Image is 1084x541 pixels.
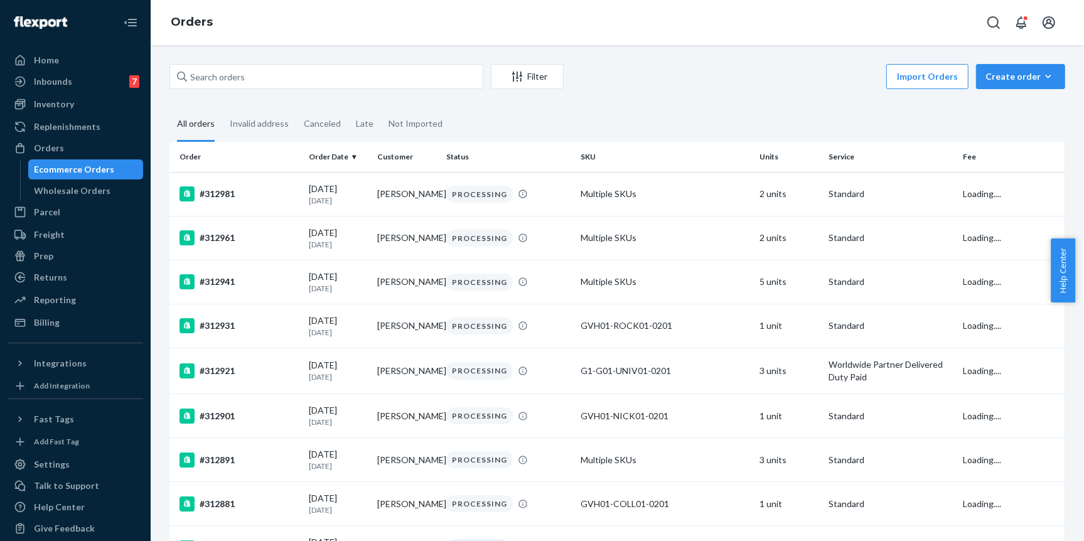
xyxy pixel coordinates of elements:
div: Inventory [34,98,74,110]
div: Add Fast Tag [34,436,79,447]
div: Invalid address [230,107,289,140]
td: Loading.... [958,482,1065,526]
th: Order Date [304,142,372,172]
div: GVH01-COLL01-0201 [581,498,749,510]
button: Import Orders [886,64,969,89]
td: Multiple SKUs [576,438,754,482]
p: [DATE] [309,327,367,338]
div: [DATE] [309,183,367,206]
a: Settings [8,454,143,474]
p: Standard [829,319,953,332]
div: Ecommerce Orders [35,163,115,176]
div: [DATE] [309,270,367,294]
a: Inbounds7 [8,72,143,92]
div: Help Center [34,501,85,513]
a: Orders [171,15,213,29]
div: Orders [34,142,64,154]
th: Order [169,142,304,172]
div: Not Imported [389,107,443,140]
a: Inventory [8,94,143,114]
div: Replenishments [34,121,100,133]
div: PROCESSING [446,186,513,203]
a: Wholesale Orders [28,181,144,201]
img: Flexport logo [14,16,67,29]
div: [DATE] [309,227,367,250]
p: Standard [829,276,953,288]
div: PROCESSING [446,495,513,512]
a: Freight [8,225,143,245]
a: Returns [8,267,143,287]
td: [PERSON_NAME] [372,172,441,216]
div: Wholesale Orders [35,185,111,197]
button: Fast Tags [8,409,143,429]
div: PROCESSING [446,318,513,335]
div: #312941 [180,274,299,289]
div: #312961 [180,230,299,245]
div: Canceled [304,107,341,140]
th: SKU [576,142,754,172]
div: Fast Tags [34,413,74,426]
button: Integrations [8,353,143,373]
div: #312981 [180,186,299,201]
div: Home [34,54,59,67]
div: Add Integration [34,380,90,391]
p: [DATE] [309,417,367,427]
a: Help Center [8,497,143,517]
td: 1 unit [754,482,823,526]
td: 5 units [754,260,823,304]
div: [DATE] [309,448,367,471]
td: Loading.... [958,394,1065,438]
div: #312921 [180,363,299,378]
div: Create order [985,70,1056,83]
a: Billing [8,313,143,333]
a: Add Fast Tag [8,434,143,449]
span: Help Center [1051,238,1075,303]
div: Inbounds [34,75,72,88]
div: Prep [34,250,53,262]
td: 1 unit [754,304,823,348]
p: [DATE] [309,461,367,471]
div: #312891 [180,453,299,468]
button: Give Feedback [8,518,143,538]
button: Close Navigation [118,10,143,35]
div: #312881 [180,496,299,512]
td: 3 units [754,438,823,482]
td: 2 units [754,172,823,216]
div: Returns [34,271,67,284]
td: Loading.... [958,260,1065,304]
div: PROCESSING [446,362,513,379]
div: 7 [129,75,139,88]
td: [PERSON_NAME] [372,216,441,260]
p: [DATE] [309,195,367,206]
button: Filter [491,64,564,89]
td: [PERSON_NAME] [372,260,441,304]
div: [DATE] [309,314,367,338]
p: Worldwide Partner Delivered Duty Paid [829,358,953,383]
div: Reporting [34,294,76,306]
td: Loading.... [958,172,1065,216]
td: [PERSON_NAME] [372,482,441,526]
div: Give Feedback [34,522,95,535]
p: [DATE] [309,505,367,515]
div: [DATE] [309,359,367,382]
td: Multiple SKUs [576,260,754,304]
div: Settings [34,458,70,471]
input: Search orders [169,64,483,89]
a: Orders [8,138,143,158]
div: Freight [34,228,65,241]
td: [PERSON_NAME] [372,304,441,348]
td: Loading.... [958,216,1065,260]
th: Fee [958,142,1065,172]
th: Status [441,142,576,172]
a: Parcel [8,202,143,222]
div: Filter [491,70,563,83]
div: [DATE] [309,492,367,515]
td: Multiple SKUs [576,172,754,216]
div: Billing [34,316,60,329]
a: Replenishments [8,117,143,137]
div: #312931 [180,318,299,333]
p: Standard [829,454,953,466]
a: Ecommerce Orders [28,159,144,179]
div: #312901 [180,409,299,424]
div: Parcel [34,206,60,218]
